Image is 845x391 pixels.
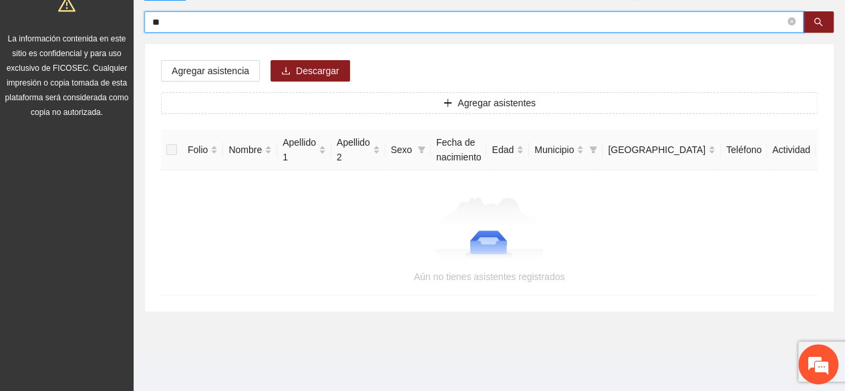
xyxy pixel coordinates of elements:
[77,123,184,258] span: Estamos en línea.
[182,130,223,170] th: Folio
[5,34,129,117] span: La información contenida en este sitio es confidencial y para uso exclusivo de FICOSEC. Cualquier...
[161,92,818,114] button: plusAgregar asistentes
[788,16,796,29] span: close-circle
[69,68,224,86] div: Chatee con nosotros ahora
[767,130,816,170] th: Actividad
[529,130,603,170] th: Municipio
[788,17,796,25] span: close-circle
[814,17,823,28] span: search
[458,96,536,110] span: Agregar asistentes
[277,130,331,170] th: Apellido 1
[486,130,529,170] th: Edad
[281,66,291,77] span: download
[296,63,339,78] span: Descargar
[161,60,260,82] button: Agregar asistencia
[219,7,251,39] div: Minimizar ventana de chat en vivo
[435,197,544,264] img: Aún no tienes asistentes registrados
[589,146,597,154] span: filter
[492,142,514,157] span: Edad
[586,140,600,160] span: filter
[417,146,426,154] span: filter
[391,142,412,157] span: Sexo
[603,130,721,170] th: Colonia
[337,135,370,164] span: Apellido 2
[172,63,249,78] span: Agregar asistencia
[443,98,452,109] span: plus
[608,142,705,157] span: [GEOGRAPHIC_DATA]
[415,140,428,160] span: filter
[534,142,574,157] span: Municipio
[188,142,208,157] span: Folio
[223,130,277,170] th: Nombre
[803,11,834,33] button: search
[431,130,487,170] th: Fecha de nacimiento
[177,269,802,284] div: Aún no tienes asistentes registrados
[7,254,255,301] textarea: Escriba su mensaje y pulse “Intro”
[271,60,350,82] button: downloadDescargar
[283,135,316,164] span: Apellido 1
[228,142,262,157] span: Nombre
[721,130,767,170] th: Teléfono
[331,130,385,170] th: Apellido 2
